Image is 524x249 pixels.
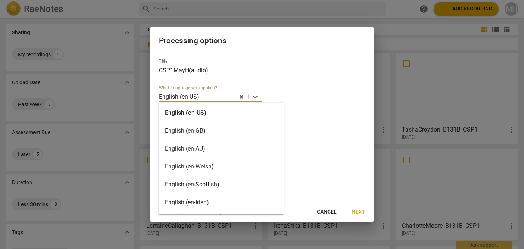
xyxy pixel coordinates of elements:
div: English (en-Scottish) [159,176,284,193]
label: Title [159,59,167,64]
p: English (en-US) [159,92,199,101]
button: Cancel [311,205,343,219]
div: English (en-AU) [159,140,284,158]
h2: Processing options [159,36,365,45]
span: Cancel [317,208,337,216]
button: Next [346,205,371,219]
div: English (en-US) [159,104,284,122]
div: English (en-Welsh) [159,158,284,176]
label: What Language was spoken? [159,86,217,91]
div: English (en-GB) [159,122,284,140]
div: Spanish [159,211,284,229]
div: English (en-Irish) [159,193,284,211]
span: Next [352,208,365,216]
